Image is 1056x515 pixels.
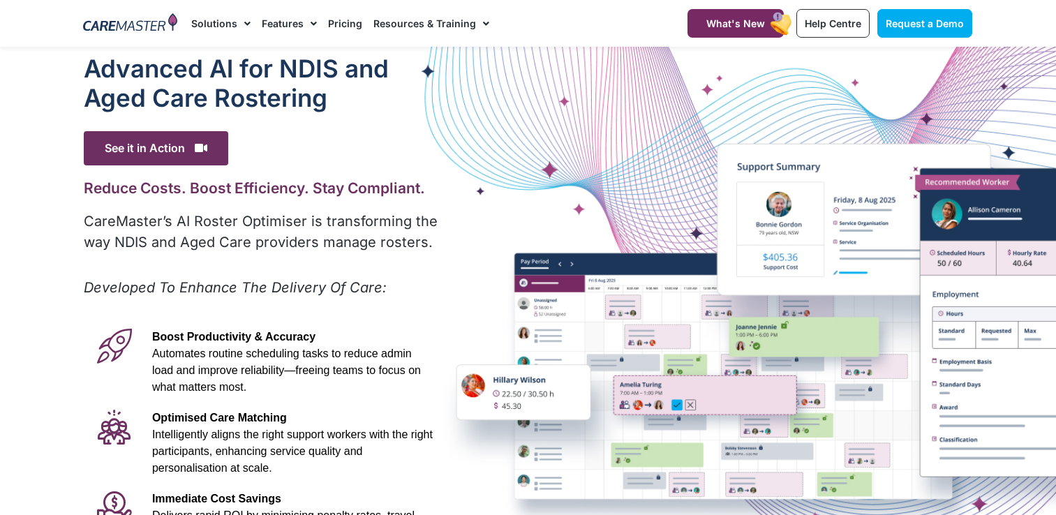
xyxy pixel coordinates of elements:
span: Immediate Cost Savings [152,493,281,505]
em: Developed To Enhance The Delivery Of Care: [84,279,387,296]
img: CareMaster Logo [83,13,177,34]
h1: Advanced Al for NDIS and Aged Care Rostering [84,54,440,112]
span: Intelligently aligns the right support workers with the right participants, enhancing service qua... [152,428,433,474]
span: What's New [706,17,765,29]
h2: Reduce Costs. Boost Efficiency. Stay Compliant. [84,179,440,197]
a: Help Centre [796,9,870,38]
span: Request a Demo [886,17,964,29]
p: CareMaster’s AI Roster Optimiser is transforming the way NDIS and Aged Care providers manage rost... [84,211,440,253]
span: Boost Productivity & Accuracy [152,331,315,343]
a: Request a Demo [877,9,972,38]
span: See it in Action [84,131,228,165]
a: What's New [687,9,784,38]
span: Optimised Care Matching [152,412,287,424]
span: Help Centre [805,17,861,29]
span: Automates routine scheduling tasks to reduce admin load and improve reliability—freeing teams to ... [152,348,421,393]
